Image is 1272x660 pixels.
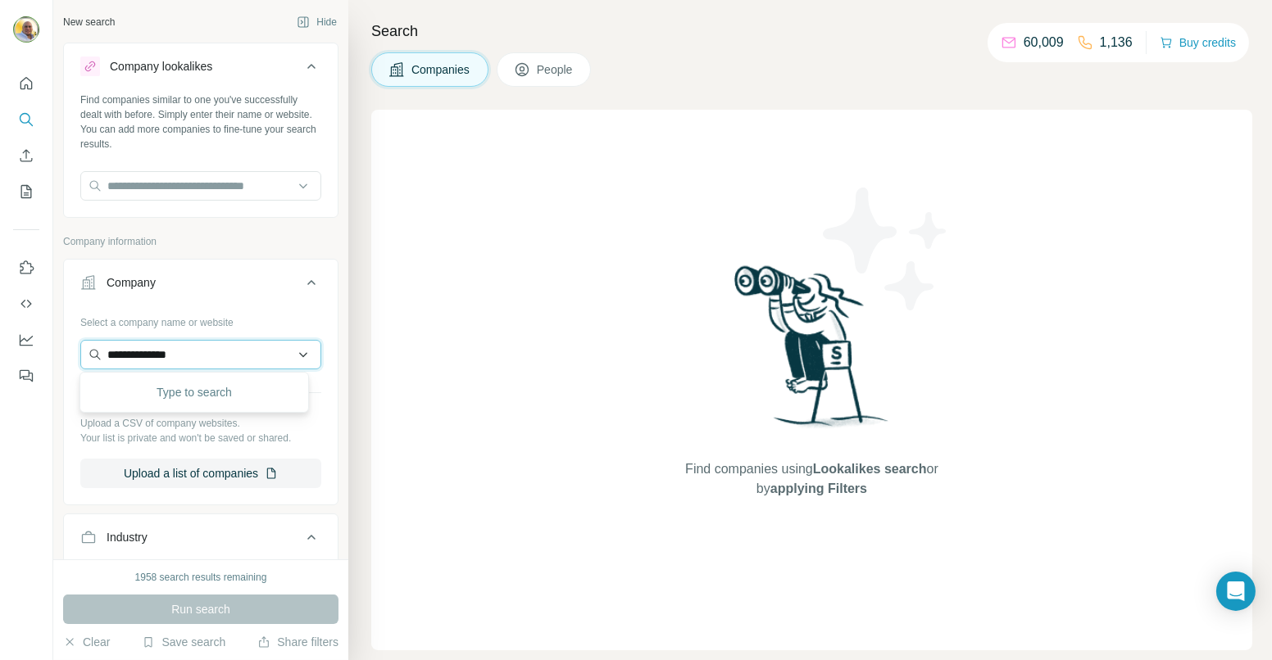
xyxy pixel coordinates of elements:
div: Company lookalikes [110,58,212,75]
p: 1,136 [1100,33,1133,52]
button: Save search [142,634,225,650]
span: Companies [411,61,471,78]
button: Upload a list of companies [80,459,321,488]
button: Industry [64,518,338,563]
button: Company lookalikes [64,47,338,93]
div: Select a company name or website [80,309,321,330]
div: Find companies similar to one you've successfully dealt with before. Simply enter their name or w... [80,93,321,151]
p: Upload a CSV of company websites. [80,416,321,431]
div: New search [63,15,115,29]
button: Search [13,105,39,134]
img: Surfe Illustration - Stars [812,175,960,323]
button: Use Surfe API [13,289,39,319]
button: Buy credits [1160,31,1236,54]
button: My lists [13,177,39,206]
button: Quick start [13,69,39,98]
button: Use Surfe on LinkedIn [13,253,39,283]
div: 1958 search results remaining [135,570,267,585]
h4: Search [371,20,1252,43]
img: Avatar [13,16,39,43]
span: Find companies using or by [680,459,943,499]
button: Enrich CSV [13,141,39,170]
div: Type to search [84,376,305,409]
p: Your list is private and won't be saved or shared. [80,431,321,445]
span: Lookalikes search [813,462,927,476]
div: Open Intercom Messenger [1216,572,1256,611]
p: 60,009 [1024,33,1064,52]
button: Feedback [13,361,39,391]
div: Company [107,274,156,291]
button: Clear [63,634,110,650]
img: Surfe Illustration - Woman searching with binoculars [727,261,897,444]
button: Hide [285,10,348,34]
div: Industry [107,529,148,545]
span: applying Filters [770,481,867,495]
button: Company [64,263,338,309]
button: Dashboard [13,325,39,355]
p: Company information [63,234,338,249]
span: People [537,61,575,78]
button: Share filters [257,634,338,650]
